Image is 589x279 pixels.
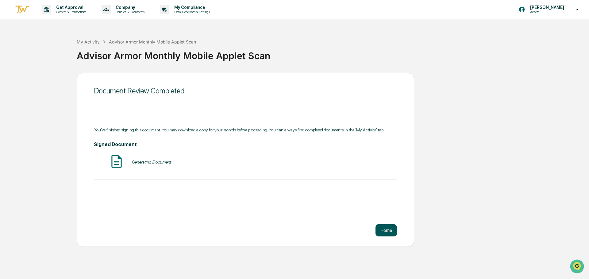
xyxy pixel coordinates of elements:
p: Policies & Documents [111,10,148,14]
p: [PERSON_NAME] [525,5,567,10]
div: Generating Document [132,160,171,164]
span: Preclearance [12,77,40,83]
span: Data Lookup [12,89,39,95]
a: 🗄️Attestations [42,75,79,86]
span: Attestations [51,77,76,83]
button: Start new chat [104,49,112,56]
img: logo [15,5,29,15]
p: Company [111,5,148,10]
div: Document Review Completed [94,86,397,95]
p: Data, Deadlines & Settings [169,10,213,14]
a: 🖐️Preclearance [4,75,42,86]
img: 1746055101610-c473b297-6a78-478c-a979-82029cc54cd1 [6,47,17,58]
a: Powered byPylon [43,104,74,108]
button: Home [375,224,397,236]
div: My Activity [77,39,100,44]
img: Document Icon [109,154,124,169]
div: 🗄️ [44,78,49,83]
div: Advisor Armor Monthly Mobile Applet Scan [109,39,196,44]
p: My Compliance [169,5,213,10]
div: Advisor Armor Monthly Mobile Applet Scan [77,45,586,61]
p: Content & Transactions [51,10,89,14]
p: Get Approval [51,5,89,10]
div: You've finished signing this document. You may download a copy for your records before proceeding... [94,127,397,132]
p: How can we help? [6,13,112,23]
p: Access [525,10,567,14]
div: 🔎 [6,89,11,94]
h4: Signed Document [94,141,397,147]
iframe: Open customer support [569,259,586,275]
span: Pylon [61,104,74,108]
div: 🖐️ [6,78,11,83]
div: We're available if you need us! [21,53,78,58]
a: 🔎Data Lookup [4,86,41,97]
div: Start new chat [21,47,101,53]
